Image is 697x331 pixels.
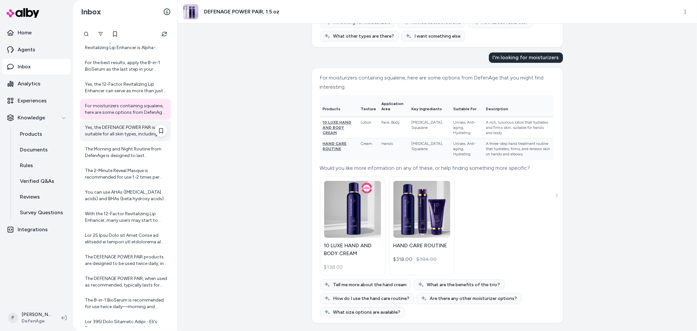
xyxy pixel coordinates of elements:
[80,142,171,163] a: The Morning and Night Routine from DefenAge is designed to last approximately 4 to 8 weeks when u...
[3,222,71,237] a: Integrations
[80,34,171,55] a: The main ingredient in the 12-Factor Revitalizing Lip Enhancer is Alpha-Defensin 5. This exclusiv...
[18,114,45,122] p: Knowledge
[80,56,171,77] a: For the best results, apply the 8-in-1 BioSerum as the last step in your skincare routine, except...
[379,96,409,117] th: Application Area
[85,103,167,116] div: For moisturizers containing squalene, here are some options from DefenAge that you might find int...
[94,27,107,41] button: Filter
[333,309,401,316] span: What size options are available?
[7,8,39,18] img: alby Logo
[393,255,413,263] div: $318.00
[85,254,167,267] div: The DEFENAGE POWER PAIR products are designed to be used twice daily, in the morning and evening,...
[333,295,410,302] span: How do I use the hand care routine?
[393,242,450,250] p: HAND CARE ROUTINE
[81,7,101,17] h2: Inbox
[18,63,31,71] p: Inbox
[8,313,18,323] span: P
[415,33,461,40] span: I want something else
[430,295,517,302] span: Are there any other moisturizer options?
[358,96,379,117] th: Texture
[379,138,409,160] td: Hands
[333,282,407,288] span: Tell me more about the hand cream
[85,146,167,159] div: The Morning and Night Routine from DefenAge is designed to last approximately 4 to 8 weeks when u...
[85,297,167,310] div: The 8-in-1 BioSerum is recommended for use twice daily—morning and evening. Use one pump on your ...
[18,226,48,234] p: Integrations
[80,207,171,228] a: With the 12-Factor Revitalizing Lip Enhancer, many users may start to notice initial improvements...
[320,164,554,173] div: Would you like more information on any of these, or help finding something more specific?
[80,185,171,206] a: You can use AHAs ([MEDICAL_DATA] acids) and BHAs (beta hydroxy acids) with DefenAge products. The...
[22,318,51,324] span: DefenAge
[183,4,198,19] img: power-duo-v3.jpg
[323,141,347,151] span: HAND CARE ROUTINE
[333,33,394,40] span: What other types are there?
[80,250,171,271] a: The DEFENAGE POWER PAIR products are designed to be used twice daily, in the morning and evening,...
[204,8,279,16] h3: DEFENAGE POWER PAIR, 1.5 oz
[393,181,450,238] img: HAND CARE ROUTINE
[80,271,171,292] a: The DEFENAGE POWER PAIR, when used as recommended, typically lasts for about 4 to 8 weeks. This d...
[483,96,553,117] th: Description
[389,177,455,275] a: HAND CARE ROUTINEHAND CARE ROUTINE$318.00$394.00
[409,138,451,160] td: [MEDICAL_DATA], Squalane
[20,130,42,138] p: Products
[358,138,379,160] td: Cream
[451,138,483,160] td: Unisex, Anti-aging, Hydrating
[80,77,171,98] a: Yes, the 12-Factor Revitalizing Lip Enhancer can serve as more than just a [MEDICAL_DATA]. It pro...
[80,99,171,120] a: For moisturizers containing squalene, here are some options from DefenAge that you might find int...
[85,81,167,94] div: Yes, the 12-Factor Revitalizing Lip Enhancer can serve as more than just a [MEDICAL_DATA]. It pro...
[320,177,385,275] a: 10 LUXE HAND AND BODY CREAM10 LUXE HAND AND BODY CREAM$138.00
[13,142,71,158] a: Documents
[324,181,381,238] img: 10 LUXE HAND AND BODY CREAM
[3,25,71,41] a: Home
[18,80,41,88] p: Analytics
[13,189,71,205] a: Reviews
[323,120,352,135] span: 10 LUXE HAND AND BODY CREAM
[358,117,379,138] td: Lotion
[80,228,171,249] a: Lor 25 Ipsu Dolo sit Amet Conse ad elitsedd ei tempori utl etdolorema al enimad mini veniamq nost...
[3,93,71,109] a: Experiences
[13,205,71,220] a: Survey Questions
[409,117,451,138] td: [MEDICAL_DATA], Squalane
[18,29,32,37] p: Home
[85,60,167,73] div: For the best results, apply the 8-in-1 BioSerum as the last step in your skincare routine, except...
[3,76,71,92] a: Analytics
[3,59,71,75] a: Inbox
[320,73,554,92] div: For moisturizers containing squalene, here are some options from DefenAge that you might find int...
[85,167,167,181] div: The 2-Minute Reveal Masque is recommended for use 1-2 times per week. Using it more frequently th...
[20,177,54,185] p: Verified Q&As
[409,96,451,117] th: Key Ingredients
[80,164,171,184] a: The 2-Minute Reveal Masque is recommended for use 1-2 times per week. Using it more frequently th...
[451,96,483,117] th: Suitable For
[80,120,171,141] a: Yes, the DEFENAGE POWER PAIR is suitable for all skin types, including [MEDICAL_DATA]. The produc...
[13,158,71,173] a: Rules
[85,232,167,245] div: Lor 25 Ipsu Dolo sit Amet Conse ad elitsedd ei tempori utl etdolorema al enimad mini veniamq nost...
[20,162,33,169] p: Rules
[85,275,167,288] div: The DEFENAGE POWER PAIR, when used as recommended, typically lasts for about 4 to 8 weeks. This d...
[4,307,56,328] button: P[PERSON_NAME]DefenAge
[379,117,409,138] td: Face, Body
[489,52,563,63] div: I'm looking for moisturizers
[451,117,483,138] td: Unisex, Anti-aging, Hydrating
[417,255,437,263] span: $394.00
[85,38,167,51] div: The main ingredient in the 12-Factor Revitalizing Lip Enhancer is Alpha-Defensin 5. This exclusiv...
[553,192,560,200] button: See more
[18,97,47,105] p: Experiences
[20,146,48,154] p: Documents
[483,117,553,138] td: A rich, luxurious lotion that hydrates and firms skin, suitable for hands and body.
[22,311,51,318] p: [PERSON_NAME]
[85,189,167,202] div: You can use AHAs ([MEDICAL_DATA] acids) and BHAs (beta hydroxy acids) with DefenAge products. The...
[13,173,71,189] a: Verified Q&As
[85,124,167,137] div: Yes, the DEFENAGE POWER PAIR is suitable for all skin types, including [MEDICAL_DATA]. The produc...
[3,110,71,126] button: Knowledge
[324,263,343,271] span: $138.00
[20,193,40,201] p: Reviews
[483,138,553,160] td: A three-step hand treatment routine that hydrates, firms, and renews skin on hands and elbows.
[80,293,171,314] a: The 8-in-1 BioSerum is recommended for use twice daily—morning and evening. Use one pump on your ...
[3,42,71,58] a: Agents
[324,242,381,257] p: 10 LUXE HAND AND BODY CREAM
[320,96,358,117] th: Products
[427,282,500,288] span: What are the benefits of the trio?
[85,211,167,224] div: With the 12-Factor Revitalizing Lip Enhancer, many users may start to notice initial improvements...
[18,46,35,54] p: Agents
[158,27,171,41] button: Refresh
[20,209,63,217] p: Survey Questions
[13,126,71,142] a: Products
